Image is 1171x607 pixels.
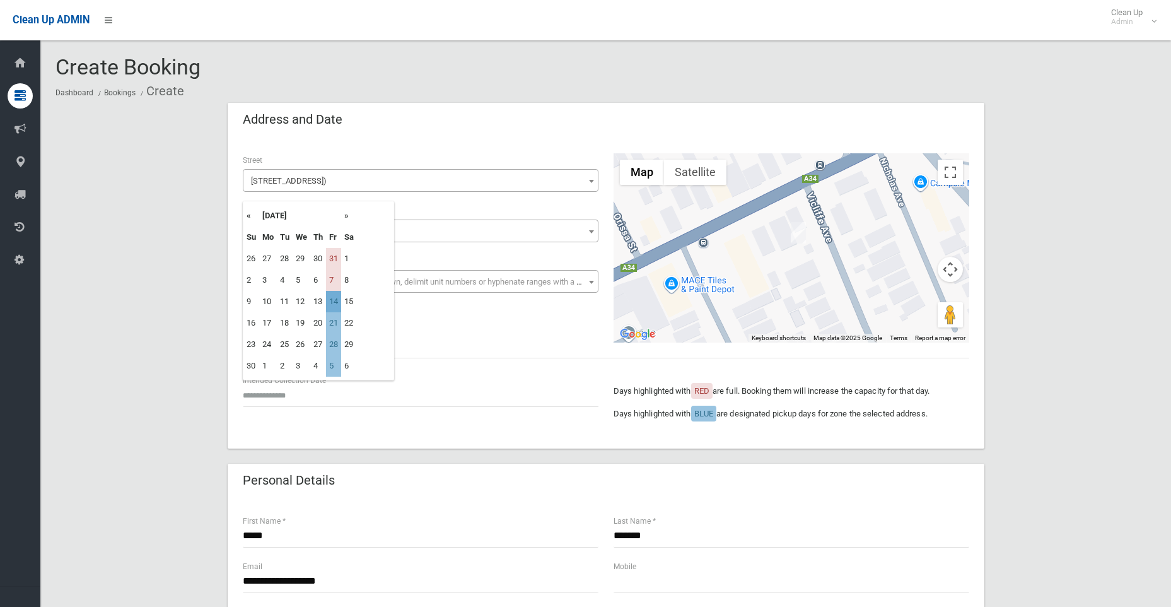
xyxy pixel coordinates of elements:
header: Address and Date [228,107,358,132]
td: 1 [341,248,357,269]
td: 19 [293,312,310,334]
td: 17 [259,312,277,334]
th: » [341,205,357,227]
button: Show satellite imagery [664,160,726,185]
button: Toggle fullscreen view [938,160,963,185]
td: 9 [243,291,259,312]
td: 28 [277,248,293,269]
td: 21 [326,312,341,334]
span: 448 [243,220,598,242]
td: 10 [259,291,277,312]
th: [DATE] [259,205,341,227]
th: « [243,205,259,227]
td: 29 [293,248,310,269]
td: 27 [310,334,326,355]
th: Su [243,227,259,248]
a: Terms (opens in new tab) [890,334,907,341]
button: Map camera controls [938,257,963,282]
th: Sa [341,227,357,248]
td: 29 [341,334,357,355]
th: Mo [259,227,277,248]
span: BLUE [694,409,713,418]
td: 12 [293,291,310,312]
td: 4 [310,355,326,377]
td: 20 [310,312,326,334]
td: 26 [293,334,310,355]
td: 22 [341,312,357,334]
td: 3 [293,355,310,377]
span: Canterbury Road (CAMPSIE 2194) [243,169,598,192]
span: Select the unit number from the dropdown, delimit unit numbers or hyphenate ranges with a comma [251,277,603,286]
th: Th [310,227,326,248]
td: 4 [277,269,293,291]
span: Clean Up [1105,8,1155,27]
td: 7 [326,269,341,291]
td: 6 [310,269,326,291]
button: Drag Pegman onto the map to open Street View [938,302,963,327]
td: 8 [341,269,357,291]
td: 25 [277,334,293,355]
th: We [293,227,310,248]
td: 27 [259,248,277,269]
td: 18 [277,312,293,334]
img: Google [617,326,658,343]
td: 14 [326,291,341,312]
span: Create Booking [55,54,201,80]
td: 1 [259,355,277,377]
p: Days highlighted with are designated pickup days for zone the selected address. [614,406,969,421]
button: Keyboard shortcuts [752,334,806,343]
a: Report a map error [915,334,965,341]
td: 2 [277,355,293,377]
td: 26 [243,248,259,269]
a: Open this area in Google Maps (opens a new window) [617,326,658,343]
th: Fr [326,227,341,248]
td: 15 [341,291,357,312]
button: Show street map [620,160,664,185]
span: Clean Up ADMIN [13,14,90,26]
td: 6 [341,355,357,377]
div: 448 Canterbury Road, CAMPSIE NSW 2194 [791,222,806,244]
td: 13 [310,291,326,312]
td: 5 [326,355,341,377]
p: Days highlighted with are full. Booking them will increase the capacity for that day. [614,384,969,399]
header: Personal Details [228,468,350,493]
td: 2 [243,269,259,291]
span: Map data ©2025 Google [813,334,882,341]
a: Bookings [104,88,136,97]
td: 30 [310,248,326,269]
small: Admin [1111,17,1143,27]
td: 16 [243,312,259,334]
td: 5 [293,269,310,291]
th: Tu [277,227,293,248]
a: Dashboard [55,88,93,97]
span: Canterbury Road (CAMPSIE 2194) [246,172,595,190]
td: 30 [243,355,259,377]
li: Create [137,80,184,103]
span: RED [694,386,709,396]
td: 11 [277,291,293,312]
td: 28 [326,334,341,355]
td: 3 [259,269,277,291]
span: 448 [246,223,595,240]
td: 31 [326,248,341,269]
td: 24 [259,334,277,355]
td: 23 [243,334,259,355]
